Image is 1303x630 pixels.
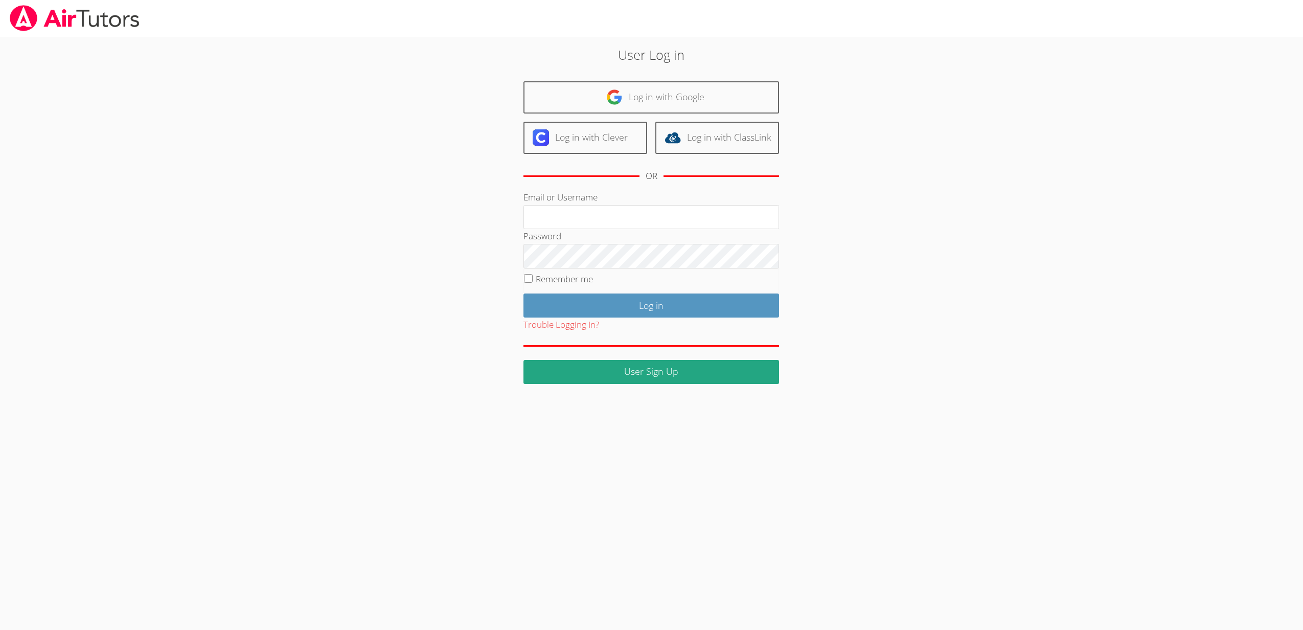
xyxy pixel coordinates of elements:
h2: User Log in [300,45,1003,64]
img: airtutors_banner-c4298cdbf04f3fff15de1276eac7730deb9818008684d7c2e4769d2f7ddbe033.png [9,5,141,31]
a: User Sign Up [523,360,779,384]
a: Log in with ClassLink [655,122,779,154]
label: Remember me [536,273,593,285]
img: clever-logo-6eab21bc6e7a338710f1a6ff85c0baf02591cd810cc4098c63d3a4b26e2feb20.svg [533,129,549,146]
label: Password [523,230,561,242]
button: Trouble Logging In? [523,318,599,332]
div: OR [646,169,657,184]
img: classlink-logo-d6bb404cc1216ec64c9a2012d9dc4662098be43eaf13dc465df04b49fa7ab582.svg [665,129,681,146]
label: Email or Username [523,191,598,203]
img: google-logo-50288ca7cdecda66e5e0955fdab243c47b7ad437acaf1139b6f446037453330a.svg [606,89,623,105]
a: Log in with Google [523,81,779,114]
a: Log in with Clever [523,122,647,154]
input: Log in [523,294,779,318]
